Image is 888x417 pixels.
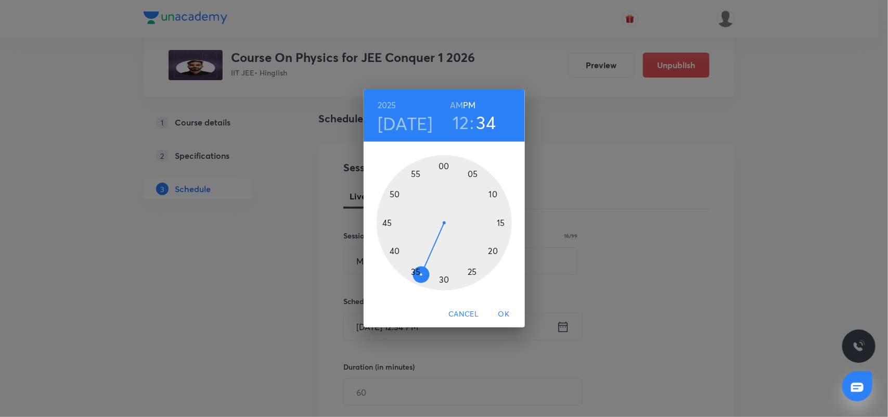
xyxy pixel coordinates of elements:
button: PM [463,98,475,112]
button: 12 [453,111,469,133]
button: Cancel [444,305,483,324]
button: OK [487,305,521,324]
button: 34 [477,111,496,133]
h3: : [470,111,474,133]
button: AM [450,98,463,112]
span: Cancel [448,308,479,321]
button: 2025 [378,98,396,112]
button: [DATE] [378,112,433,134]
span: OK [492,308,517,321]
